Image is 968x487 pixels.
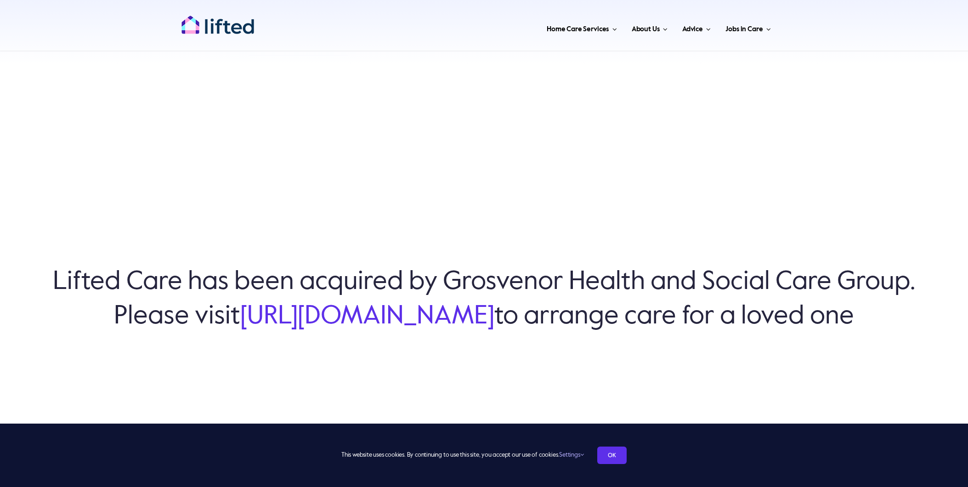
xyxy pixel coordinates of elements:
a: [URL][DOMAIN_NAME] [240,304,494,329]
nav: Main Menu [284,14,774,41]
h6: Lifted Care has been acquired by Grosvenor Health and Social Care Group. Please visit to arrange ... [46,265,922,334]
a: Settings [559,452,583,458]
span: Advice [682,22,703,37]
span: This website uses cookies. By continuing to use this site, you accept our use of cookies. [341,448,583,463]
a: Advice [679,14,713,41]
span: Jobs in Care [725,22,763,37]
a: OK [597,447,627,464]
span: Home Care Services [547,22,609,37]
span: About Us [632,22,660,37]
a: Jobs in Care [723,14,774,41]
a: lifted-logo [181,15,255,24]
a: About Us [629,14,670,41]
a: Home Care Services [544,14,620,41]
